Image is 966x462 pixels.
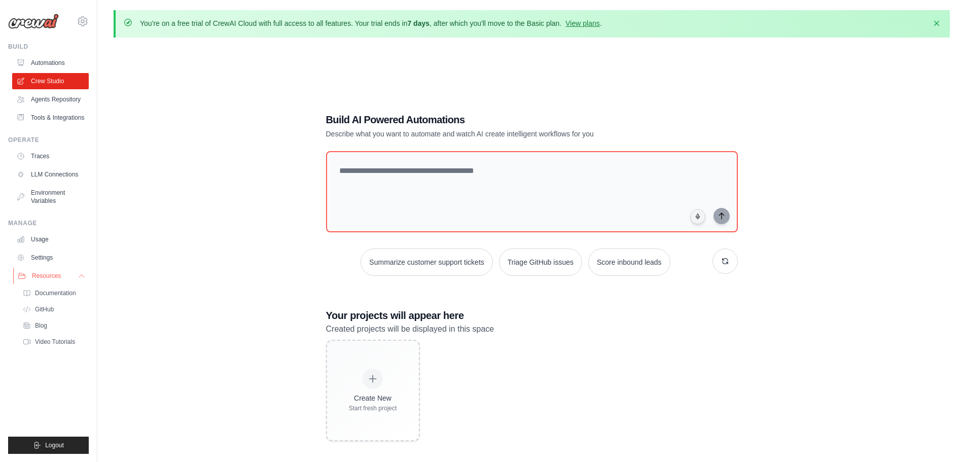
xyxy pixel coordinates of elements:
a: Tools & Integrations [12,110,89,126]
a: View plans [565,19,599,27]
div: Manage [8,219,89,227]
div: Start fresh project [349,404,397,412]
span: Resources [32,272,61,280]
a: Traces [12,148,89,164]
button: Logout [8,437,89,454]
div: Operate [8,136,89,144]
span: Logout [45,441,64,449]
a: Video Tutorials [18,335,89,349]
span: GitHub [35,305,54,313]
a: Environment Variables [12,185,89,209]
a: GitHub [18,302,89,316]
button: Get new suggestions [712,248,738,274]
p: Created projects will be displayed in this space [326,323,738,336]
span: Documentation [35,289,76,297]
button: Score inbound leads [588,248,670,276]
a: Blog [18,318,89,333]
p: You're on a free trial of CrewAI Cloud with full access to all features. Your trial ends in , aft... [140,18,602,28]
h1: Build AI Powered Automations [326,113,667,127]
p: Describe what you want to automate and watch AI create intelligent workflows for you [326,129,667,139]
span: Blog [35,322,47,330]
div: Build [8,43,89,51]
a: Documentation [18,286,89,300]
span: Video Tutorials [35,338,75,346]
a: Settings [12,250,89,266]
img: Logo [8,14,59,29]
a: Crew Studio [12,73,89,89]
button: Summarize customer support tickets [361,248,492,276]
button: Resources [13,268,90,284]
strong: 7 days [407,19,430,27]
button: Triage GitHub issues [499,248,582,276]
h3: Your projects will appear here [326,308,738,323]
a: Usage [12,231,89,247]
a: Agents Repository [12,91,89,108]
a: LLM Connections [12,166,89,183]
button: Click to speak your automation idea [690,209,705,224]
div: Create New [349,393,397,403]
a: Automations [12,55,89,71]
